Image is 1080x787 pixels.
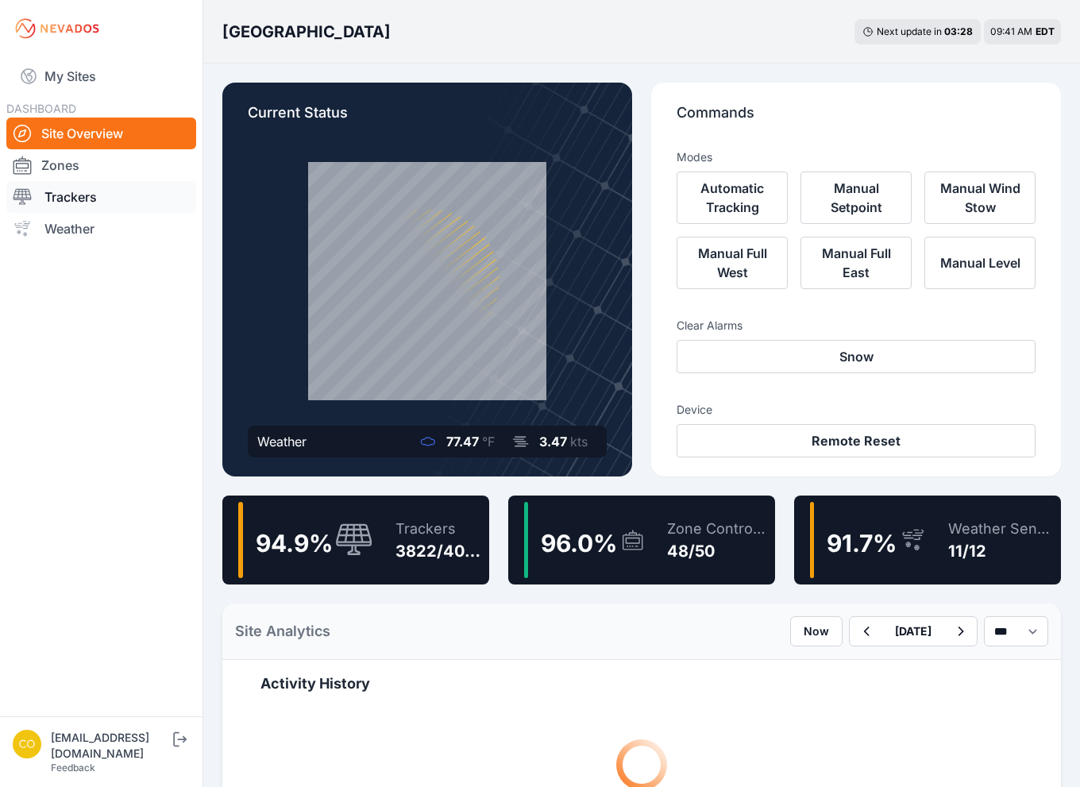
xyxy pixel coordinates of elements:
h3: Device [677,402,1036,418]
div: Zone Controllers [667,518,769,540]
div: 11/12 [948,540,1055,562]
nav: Breadcrumb [222,11,391,52]
div: 03 : 28 [944,25,973,38]
button: Manual Full West [677,237,788,289]
h3: Clear Alarms [677,318,1036,334]
h3: Modes [677,149,712,165]
p: Commands [677,102,1036,137]
div: 3822/4027 [395,540,483,562]
button: Manual Wind Stow [924,172,1036,224]
div: Weather Sensors [948,518,1055,540]
a: 91.7%Weather Sensors11/12 [794,496,1061,584]
div: 48/50 [667,540,769,562]
span: 77.47 [446,434,479,449]
a: Site Overview [6,118,196,149]
button: Now [790,616,843,646]
span: 09:41 AM [990,25,1032,37]
h3: [GEOGRAPHIC_DATA] [222,21,391,43]
a: Zones [6,149,196,181]
h2: Activity History [260,673,1023,695]
div: Weather [257,432,307,451]
div: [EMAIL_ADDRESS][DOMAIN_NAME] [51,730,170,762]
button: [DATE] [882,617,944,646]
a: 96.0%Zone Controllers48/50 [508,496,775,584]
button: Manual Setpoint [800,172,912,224]
span: 94.9 % [256,529,333,557]
img: controlroomoperator@invenergy.com [13,730,41,758]
button: Manual Level [924,237,1036,289]
p: Current Status [248,102,607,137]
a: Trackers [6,181,196,213]
div: Trackers [395,518,483,540]
button: Automatic Tracking [677,172,788,224]
button: Remote Reset [677,424,1036,457]
span: 96.0 % [541,529,617,557]
img: Nevados [13,16,102,41]
span: kts [570,434,588,449]
a: My Sites [6,57,196,95]
button: Manual Full East [800,237,912,289]
span: 91.7 % [827,529,897,557]
h2: Site Analytics [235,620,330,642]
a: Feedback [51,762,95,773]
span: DASHBOARD [6,102,76,115]
span: °F [482,434,495,449]
a: 94.9%Trackers3822/4027 [222,496,489,584]
a: Weather [6,213,196,245]
span: Next update in [877,25,942,37]
span: EDT [1036,25,1055,37]
button: Snow [677,340,1036,373]
span: 3.47 [539,434,567,449]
